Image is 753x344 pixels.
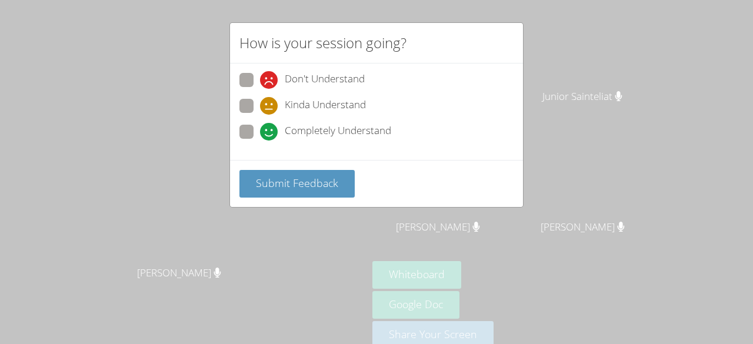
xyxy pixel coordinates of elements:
span: Don't Understand [285,71,365,89]
button: Submit Feedback [239,170,355,198]
h2: How is your session going? [239,32,407,54]
span: Completely Understand [285,123,391,141]
span: Submit Feedback [256,176,338,190]
span: Kinda Understand [285,97,366,115]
